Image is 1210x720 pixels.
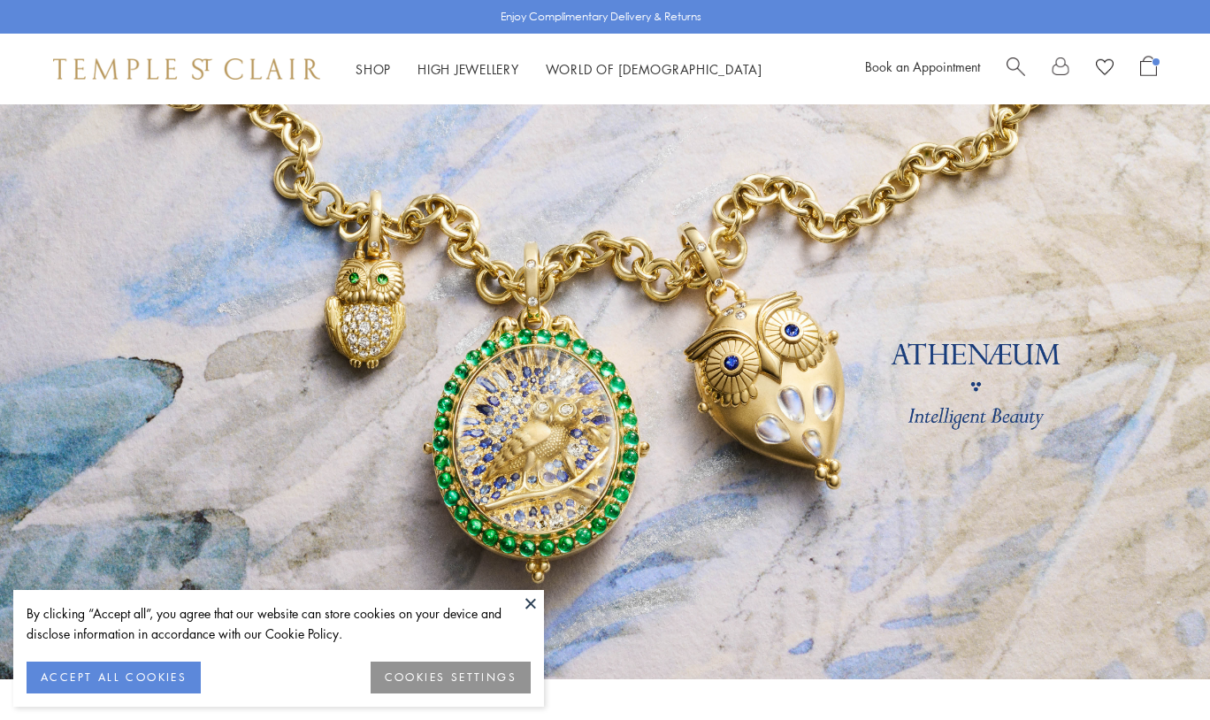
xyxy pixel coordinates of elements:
a: High JewelleryHigh Jewellery [417,60,519,78]
iframe: Gorgias live chat messenger [1122,637,1192,702]
p: Enjoy Complimentary Delivery & Returns [501,8,701,26]
a: Search [1007,56,1025,82]
button: ACCEPT ALL COOKIES [27,662,201,693]
nav: Main navigation [356,58,762,80]
a: ShopShop [356,60,391,78]
img: Temple St. Clair [53,58,320,80]
a: World of [DEMOGRAPHIC_DATA]World of [DEMOGRAPHIC_DATA] [546,60,762,78]
a: Book an Appointment [865,57,980,75]
a: View Wishlist [1096,56,1114,82]
button: COOKIES SETTINGS [371,662,531,693]
a: Open Shopping Bag [1140,56,1157,82]
div: By clicking “Accept all”, you agree that our website can store cookies on your device and disclos... [27,603,531,644]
